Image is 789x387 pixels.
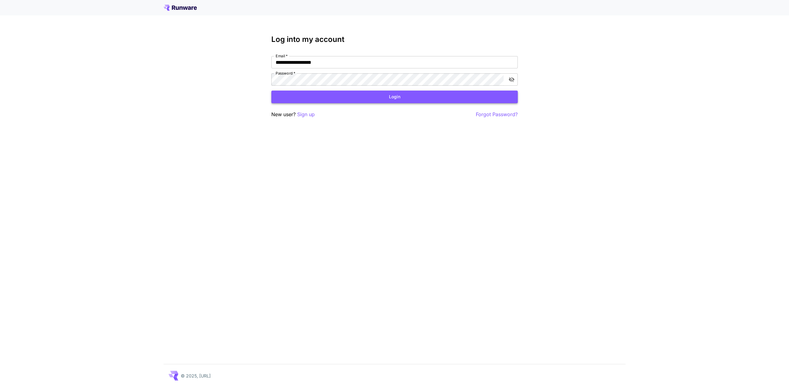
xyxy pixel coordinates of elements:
[271,111,315,118] p: New user?
[271,35,518,44] h3: Log into my account
[276,71,295,76] label: Password
[476,111,518,118] button: Forgot Password?
[506,74,517,85] button: toggle password visibility
[181,373,211,379] p: © 2025, [URL]
[271,91,518,103] button: Login
[276,53,288,59] label: Email
[297,111,315,118] button: Sign up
